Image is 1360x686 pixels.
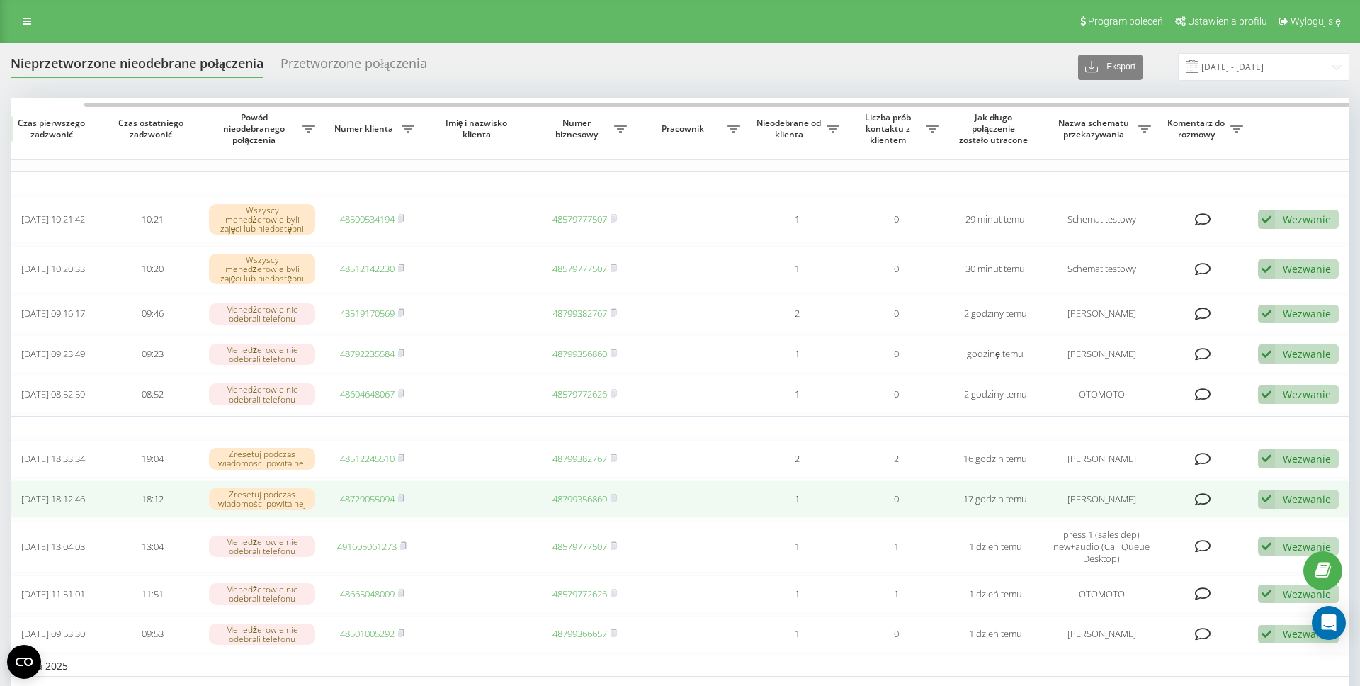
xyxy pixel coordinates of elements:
td: 10:21 [103,196,202,243]
a: 48500534194 [340,213,395,225]
td: 1 [747,521,846,573]
a: 48729055094 [340,493,395,505]
td: 09:23 [103,335,202,373]
span: Numer klienta [329,123,402,135]
td: 0 [846,480,946,518]
td: 13:04 [103,521,202,573]
td: 1 [747,376,846,413]
a: 48579772626 [552,388,607,400]
div: Wszyscy menedżerowie byli zajęci lub niedostępni [209,204,315,235]
div: Menedżerowie nie odebrali telefonu [209,303,315,325]
td: 1 [747,196,846,243]
td: 1 dzień temu [946,521,1045,573]
a: 48579777507 [552,213,607,225]
td: 1 [747,246,846,293]
td: 1 [747,335,846,373]
div: Nieprzetworzone nieodebrane połączenia [11,56,263,78]
span: Czas pierwszego zadzwonić [15,118,91,140]
div: Menedżerowie nie odebrali telefonu [209,383,315,405]
div: Zresetuj podczas wiadomości powitalnej [209,448,315,469]
span: Pracownik [641,123,727,135]
td: godzinę temu [946,335,1045,373]
div: Wezwanie [1283,347,1331,361]
a: 48799382767 [552,307,607,320]
span: Liczba prób kontaktu z klientem [854,112,926,145]
a: 48799356860 [552,493,607,505]
td: [DATE] 18:12:46 [4,480,103,518]
div: Open Intercom Messenger [1312,606,1346,640]
td: [DATE] 13:04:03 [4,521,103,573]
button: Open CMP widget [7,645,41,679]
td: 0 [846,196,946,243]
div: Przetworzone połączenia [280,56,427,78]
td: 1 [747,480,846,518]
div: Menedżerowie nie odebrali telefonu [209,536,315,557]
td: [DATE] 10:21:42 [4,196,103,243]
div: Wezwanie [1283,452,1331,466]
a: 48665048009 [340,587,395,600]
a: 491605061273 [337,540,397,553]
a: 48579777507 [552,540,607,553]
div: Menedżerowie nie odebrali telefonu [209,583,315,605]
span: Imię i nazwisko klienta [433,118,523,140]
td: 0 [846,376,946,413]
td: [PERSON_NAME] [1045,616,1158,653]
td: 0 [846,246,946,293]
td: Schemat testowy [1045,196,1158,243]
a: 48512142230 [340,262,395,275]
span: Wyloguj się [1291,16,1341,27]
a: 48519170569 [340,307,395,320]
a: 48579777507 [552,262,607,275]
span: Komentarz do rozmowy [1165,118,1230,140]
td: 1 dzień temu [946,575,1045,613]
a: 48604648067 [340,388,395,400]
td: 16 godzin temu [946,440,1045,478]
td: [PERSON_NAME] [1045,296,1158,333]
a: 48799382767 [552,452,607,465]
td: 30 minut temu [946,246,1045,293]
span: Program poleceń [1088,16,1163,27]
span: Jak długo połączenie zostało utracone [957,112,1033,145]
td: 1 [846,521,946,573]
td: 1 dzień temu [946,616,1045,653]
span: Ustawienia profilu [1188,16,1267,27]
div: Zresetuj podczas wiadomości powitalnej [209,488,315,510]
td: press 1 (sales dep) new+audio (Call Queue Desktop) [1045,521,1158,573]
div: Wezwanie [1283,213,1331,226]
td: [DATE] 09:23:49 [4,335,103,373]
td: 2 [747,296,846,333]
div: Wezwanie [1283,627,1331,641]
div: Wezwanie [1283,493,1331,506]
button: Eksport [1078,55,1143,80]
div: Menedżerowie nie odebrali telefonu [209,344,315,365]
div: Wezwanie [1283,307,1331,320]
td: 2 godziny temu [946,376,1045,413]
div: Wezwanie [1283,388,1331,401]
td: OTOMOTO [1045,376,1158,413]
td: [DATE] 11:51:01 [4,575,103,613]
td: [PERSON_NAME] [1045,480,1158,518]
td: 09:46 [103,296,202,333]
td: 10:20 [103,246,202,293]
td: [DATE] 09:16:17 [4,296,103,333]
td: OTOMOTO [1045,575,1158,613]
a: 48792235584 [340,347,395,360]
a: 48512245510 [340,452,395,465]
span: Nieodebrane od klienta [754,118,827,140]
span: Powód nieodebranego połączenia [209,112,302,145]
td: 0 [846,335,946,373]
div: Wszyscy menedżerowie byli zajęci lub niedostępni [209,254,315,285]
a: 48799366657 [552,627,607,640]
td: [PERSON_NAME] [1045,440,1158,478]
td: [DATE] 08:52:59 [4,376,103,413]
td: 0 [846,616,946,653]
td: 08:52 [103,376,202,413]
td: 18:12 [103,480,202,518]
a: 48799356860 [552,347,607,360]
div: Menedżerowie nie odebrali telefonu [209,624,315,645]
td: 1 [747,575,846,613]
td: 1 [747,616,846,653]
td: 11:51 [103,575,202,613]
div: Wezwanie [1283,540,1331,553]
td: 2 [846,440,946,478]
